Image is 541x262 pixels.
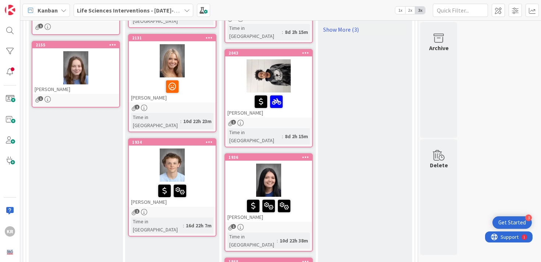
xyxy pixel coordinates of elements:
[405,7,415,14] span: 2x
[278,237,310,245] div: 10d 22h 38m
[135,105,139,109] span: 1
[131,113,180,129] div: Time in [GEOGRAPHIC_DATA]
[429,43,449,52] div: Archive
[498,219,526,226] div: Get Started
[38,24,43,28] span: 1
[129,35,216,41] div: 2131
[5,5,15,15] img: Visit kanbanzone.com
[32,84,119,94] div: [PERSON_NAME]
[38,3,40,9] div: 1
[135,209,139,214] span: 1
[231,224,236,229] span: 1
[132,35,216,41] div: 2131
[180,117,181,125] span: :
[283,132,310,140] div: 8d 2h 15m
[229,155,312,160] div: 1936
[32,42,119,94] div: 2155[PERSON_NAME]
[282,132,283,140] span: :
[321,24,409,35] a: Show More (3)
[283,28,310,36] div: 8d 2h 15m
[395,7,405,14] span: 1x
[5,226,15,237] div: KR
[433,4,488,17] input: Quick Filter...
[430,161,448,170] div: Delete
[129,77,216,102] div: [PERSON_NAME]
[181,117,213,125] div: 10d 22h 23m
[227,24,282,40] div: Time in [GEOGRAPHIC_DATA]
[225,92,312,118] div: [PERSON_NAME]
[227,128,282,144] div: Time in [GEOGRAPHIC_DATA]
[129,182,216,207] div: [PERSON_NAME]
[231,120,236,125] span: 1
[227,233,277,249] div: Time in [GEOGRAPHIC_DATA]
[129,139,216,146] div: 1934
[129,139,216,207] div: 1934[PERSON_NAME]
[129,35,216,102] div: 2131[PERSON_NAME]
[131,217,183,234] div: Time in [GEOGRAPHIC_DATA]
[184,221,213,230] div: 16d 22h 7m
[38,96,43,101] span: 1
[132,140,216,145] div: 1934
[183,221,184,230] span: :
[32,42,119,48] div: 2155
[525,214,532,221] div: 3
[225,154,312,222] div: 1936[PERSON_NAME]
[229,50,312,56] div: 2043
[225,197,312,222] div: [PERSON_NAME]
[225,50,312,56] div: 2043
[282,28,283,36] span: :
[225,50,312,118] div: 2043[PERSON_NAME]
[277,237,278,245] span: :
[5,247,15,257] img: avatar
[36,42,119,48] div: 2155
[38,6,58,15] span: Kanban
[415,7,425,14] span: 3x
[15,1,33,10] span: Support
[225,154,312,161] div: 1936
[77,7,191,14] b: Life Sciences Interventions - [DATE]-[DATE]
[492,216,532,229] div: Open Get Started checklist, remaining modules: 3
